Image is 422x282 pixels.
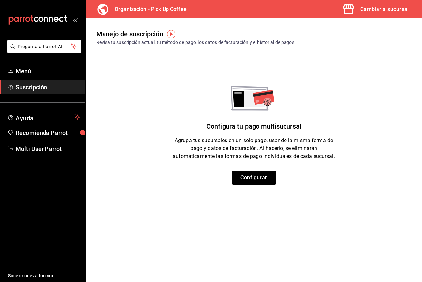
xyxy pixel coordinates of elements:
[16,67,80,76] span: Menú
[16,128,80,137] span: Recomienda Parrot
[232,171,276,185] button: Configurar
[360,5,409,14] div: Cambiar a sucursal
[167,30,175,38] img: Tooltip marker
[16,144,80,153] span: Multi User Parrot
[18,43,71,50] span: Pregunta a Parrot AI
[171,137,336,171] div: Agrupa tus sucursales en un solo pago, usando la misma forma de pago y datos de facturación. Al h...
[73,17,78,22] button: open_drawer_menu
[96,29,163,39] div: Manejo de suscripción
[16,113,72,121] span: Ayuda
[8,272,80,279] span: Sugerir nueva función
[7,40,81,53] button: Pregunta a Parrot AI
[109,5,187,13] h3: Organización - Pick Up Coffee
[206,111,301,137] div: Configura tu pago multisucursal
[16,83,80,92] span: Suscripción
[5,48,81,55] a: Pregunta a Parrot AI
[96,39,296,46] div: Revisa tu suscripción actual, tu método de pago, los datos de facturación y el historial de pagos.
